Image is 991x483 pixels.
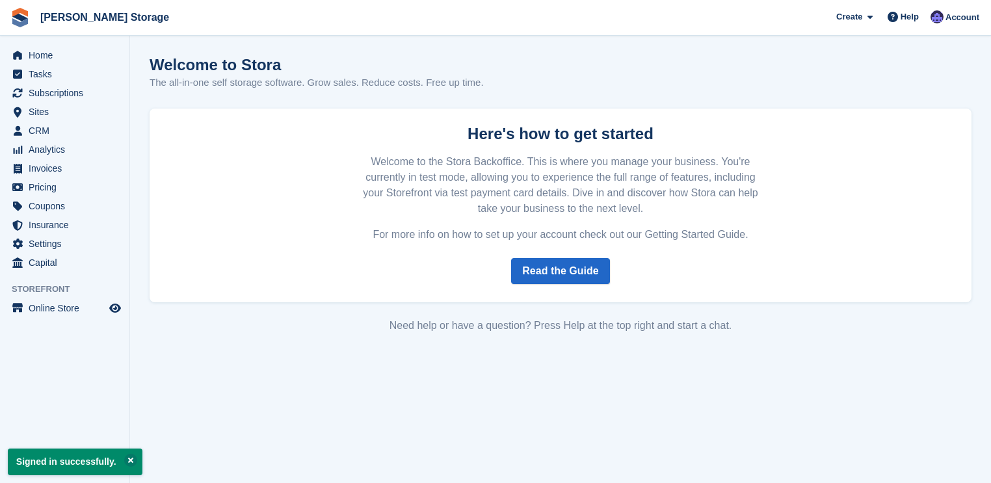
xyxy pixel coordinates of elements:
span: Online Store [29,299,107,317]
span: Invoices [29,159,107,177]
span: Home [29,46,107,64]
p: Welcome to the Stora Backoffice. This is where you manage your business. You're currently in test... [355,154,766,216]
a: menu [7,235,123,253]
span: Help [901,10,919,23]
p: The all-in-one self storage software. Grow sales. Reduce costs. Free up time. [150,75,484,90]
span: Tasks [29,65,107,83]
a: menu [7,159,123,177]
a: menu [7,84,123,102]
p: Signed in successfully. [8,449,142,475]
span: Capital [29,254,107,272]
span: Pricing [29,178,107,196]
span: Sites [29,103,107,121]
a: menu [7,65,123,83]
span: Subscriptions [29,84,107,102]
strong: Here's how to get started [468,125,654,142]
a: Read the Guide [511,258,609,284]
a: menu [7,178,123,196]
a: menu [7,140,123,159]
a: menu [7,197,123,215]
span: CRM [29,122,107,140]
a: menu [7,122,123,140]
a: menu [7,299,123,317]
span: Storefront [12,283,129,296]
a: menu [7,216,123,234]
h1: Welcome to Stora [150,56,484,73]
span: Coupons [29,197,107,215]
span: Account [945,11,979,24]
p: For more info on how to set up your account check out our Getting Started Guide. [355,227,766,242]
img: Tim Sinnott [931,10,944,23]
a: Preview store [107,300,123,316]
a: menu [7,103,123,121]
span: Insurance [29,216,107,234]
a: menu [7,254,123,272]
span: Analytics [29,140,107,159]
a: [PERSON_NAME] Storage [35,7,174,28]
span: Create [836,10,862,23]
div: Need help or have a question? Press Help at the top right and start a chat. [150,318,971,333]
a: menu [7,46,123,64]
span: Settings [29,235,107,253]
img: stora-icon-8386f47178a22dfd0bd8f6a31ec36ba5ce8667c1dd55bd0f319d3a0aa187defe.svg [10,8,30,27]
